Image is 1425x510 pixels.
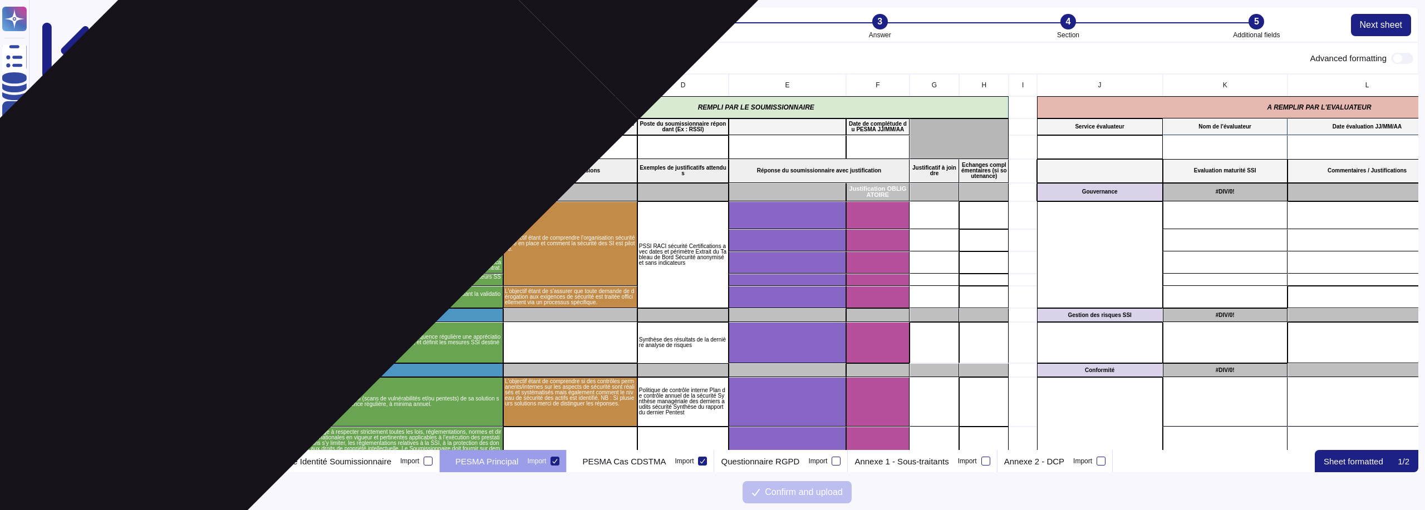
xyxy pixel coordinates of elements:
p: Sheet formatted [1324,457,1383,466]
p: 1 / 2 [1398,457,1409,466]
p: Le Soumissionnaire documente, maintient, applique et révise à fréquence régulière une appréciatio... [257,334,502,351]
span: D [681,82,686,88]
span: A [233,82,238,88]
p: Gouvernance [1039,189,1161,195]
div: 3 [176,135,216,159]
p: Conformité [1039,368,1161,373]
p: RISK_1 [218,340,253,346]
p: L'objectif étant de comprendre si des contrôles permanents/internes sur les aspects de sécurité s... [505,379,636,407]
div: 9 [176,274,216,286]
p: GOUV_3 [218,260,253,266]
p: Documents [53,245,100,253]
div: Import [808,458,827,464]
p: Do you want to add additional fields ? Select a field you want to add and click on the cell that ... [47,119,158,169]
div: 2 [176,118,216,135]
p: GOUV_5 [218,294,253,300]
p: Le Soumissionnaire a mis en place un processus de gestion des dérogations impliquant la validatio... [257,291,502,303]
li: Yes / No [597,14,785,38]
p: Annexe 2 - DCP [1004,457,1064,466]
div: 5 [176,183,216,202]
div: 12 [176,322,216,363]
p: Service évaluateur [1039,124,1161,130]
button: Confirm and upload [743,481,852,503]
p: Conformité [218,368,502,373]
p: Gestion des risques SSI [218,313,502,318]
p: Questionnaire RGPD [721,457,799,466]
span: C [568,82,573,88]
div: Import [231,458,250,464]
div: 4 [176,159,216,183]
span: Back [192,21,212,29]
p: Poste du soumissionnaire répondant (Ex : RSSI) [639,121,727,132]
button: Back [183,14,221,36]
p: Sub-Sections [54,302,108,310]
p: Le Soumissionnaire s’engage à respecter strictement toutes les lois, réglementations, normes et d... [257,429,502,463]
p: GOUV_1 [218,212,253,219]
p: Exemples de justificatifs attendus [639,165,727,176]
p: Instructions : [47,106,158,115]
p: Annexe 1 - Sous-traitants [854,457,949,466]
p: Information [117,46,163,55]
p: Justificatif à joindre [911,165,957,176]
li: Question [409,14,597,38]
div: 15 [176,427,216,466]
p: REMPLI PAR LE SOUMISSIONNAIRE [505,104,1007,111]
p: Fiche Identité Soumissionnaire [277,457,391,466]
div: 4 [1060,14,1076,29]
p: Consignes [183,457,222,466]
li: Section [974,14,1162,38]
p: Politique de contrôle interne Plan de contrôle annuel de la sécurité Synthèse managériale des der... [639,388,727,415]
div: Import [1073,458,1092,464]
p: Instructions [53,273,101,281]
div: 2 [684,14,699,29]
div: 5 [1249,14,1264,29]
p: Justification OBLIGATOIRE [848,186,908,198]
div: 8 [176,251,216,274]
p: Additional steps: [42,199,91,205]
div: 14 [176,377,216,427]
p: CONF_1 [218,399,253,405]
span: K [1223,82,1227,88]
div: 7 [176,229,216,251]
p: #DIV/0! [1164,368,1286,373]
p: CONF_2 [218,443,253,449]
div: 1 [176,96,216,118]
li: Sheets selection [221,14,409,38]
p: PSSI RACI sécurité Certifications avec dates et périmètre Extrait du Tableau de Bord Sécurité ano... [639,244,727,266]
p: Questions par Thématique [218,168,502,174]
p: GOUV_4 [218,277,253,283]
img: user [4,481,24,501]
p: PESMA PRINCIPAL [218,119,502,136]
div: Show hidden cells [337,54,405,62]
span: H [981,82,986,88]
div: Import [958,458,977,464]
div: 1 [495,14,511,29]
p: #DIV/0! [1164,189,1286,195]
p: Le Soumissionnaire réalise des audits SSI (scans de vulnérabilités et/ou pentests) de sa solution... [257,396,502,407]
p: Evaluation maturité SSI [1164,168,1286,174]
p: PESMA Cas CDSTMA [582,457,666,466]
span: L [1365,82,1369,88]
span: E [785,82,789,88]
div: Advanced formatting [1310,53,1413,64]
p: Le Soumissionnaire dispose d’une politique sécurité des systèmes d’information (PSSI) formalisée,... [257,207,502,224]
span: Next sheet [1360,21,1402,29]
p: L'objectif étant de s'assurer que toute demande de dérogation aux exigences de sécurité est trait... [505,289,636,305]
span: F [876,82,879,88]
p: Sub-Question [53,216,109,225]
span: Confirm and upload [765,488,843,497]
span: B [377,82,381,88]
span: I [1022,82,1024,88]
p: GOUV_2 [218,237,253,244]
li: Additional fields [1162,14,1350,38]
div: 6 [176,201,216,229]
button: Next sheet [1351,14,1411,36]
p: PESMA Principal [455,457,518,466]
p: Objectifs et précisions [505,168,636,174]
p: L'objectif étant de comprendre l'organisation sécurité mise en place et comment la sécurité des S... [505,235,636,252]
div: 3 [872,14,888,29]
div: Import [400,458,419,464]
p: Date de complétude du PESMA JJ/MM/AA [848,121,908,132]
p: 2nd short-answer [53,331,122,339]
li: Answer [786,14,974,38]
